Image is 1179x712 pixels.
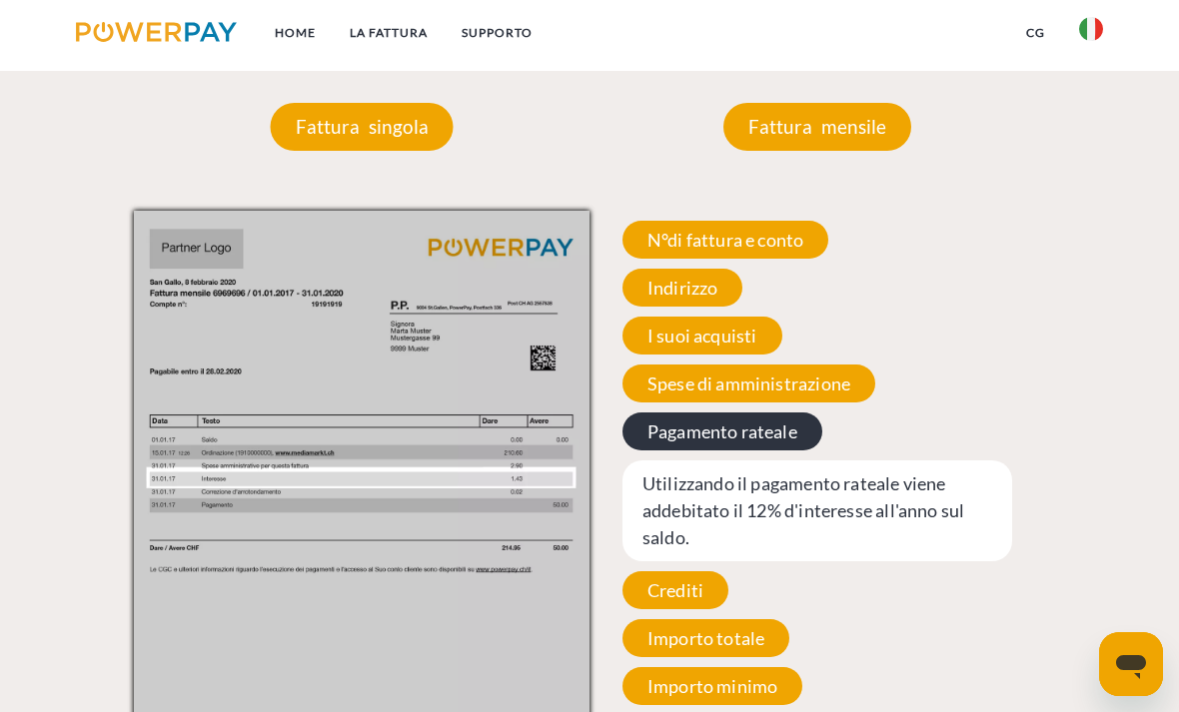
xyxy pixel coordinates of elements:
[271,103,454,151] p: Fattura singola
[622,412,822,450] span: Pagamento rateale
[622,571,728,609] span: Crediti
[1079,17,1103,41] img: it
[445,15,550,51] a: Supporto
[1099,632,1163,696] iframe: Pulsante per aprire la finestra di messaggistica
[333,15,445,51] a: LA FATTURA
[1009,15,1062,51] a: CG
[622,364,875,402] span: Spese di amministrazione
[723,103,911,151] p: Fattura mensile
[622,460,1012,561] span: Utilizzando il pagamento rateale viene addebitato il 12% d'interesse all'anno sul saldo.
[622,619,790,657] span: Importo totale
[622,667,803,705] span: Importo minimo
[622,317,782,355] span: I suoi acquisti
[258,15,333,51] a: Home
[76,22,237,42] img: logo-powerpay.svg
[622,269,743,307] span: Indirizzo
[622,221,829,259] span: N°di fattura e conto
